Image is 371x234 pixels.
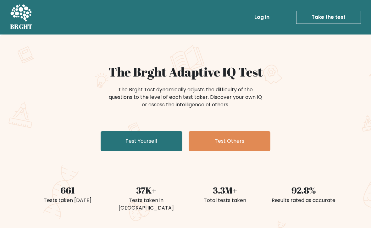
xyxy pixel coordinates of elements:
[101,131,182,151] a: Test Yourself
[189,197,260,204] div: Total tests taken
[189,131,270,151] a: Test Others
[10,23,33,30] h5: BRGHT
[10,3,33,32] a: BRGHT
[268,197,339,204] div: Results rated as accurate
[252,11,272,24] a: Log in
[189,184,260,197] div: 3.3M+
[296,11,361,24] a: Take the test
[268,184,339,197] div: 92.8%
[32,65,339,80] h1: The Brght Adaptive IQ Test
[32,197,103,204] div: Tests taken [DATE]
[107,86,264,109] div: The Brght Test dynamically adjusts the difficulty of the questions to the level of each test take...
[111,197,182,212] div: Tests taken in [GEOGRAPHIC_DATA]
[32,184,103,197] div: 661
[111,184,182,197] div: 37K+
